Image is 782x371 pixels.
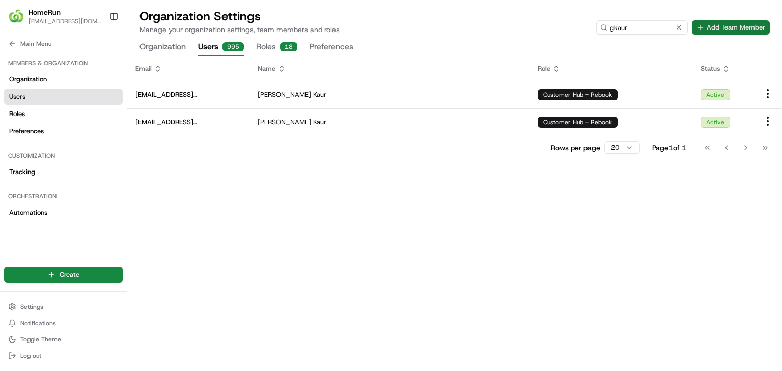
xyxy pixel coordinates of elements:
button: Add Team Member [692,20,770,35]
span: Organization [9,75,47,84]
img: 1736555255976-a54dd68f-1ca7-489b-9aae-adbdc363a1c4 [10,97,29,116]
div: Members & Organization [4,55,123,71]
div: Status [701,64,745,73]
div: 995 [222,42,244,51]
span: [EMAIL_ADDRESS][DOMAIN_NAME] [135,118,241,127]
div: Customer Hub - Rebook [538,117,618,128]
a: 📗Knowledge Base [6,144,82,162]
div: Page 1 of 1 [652,142,686,153]
span: [PERSON_NAME] [258,118,311,127]
h1: Organization Settings [139,8,340,24]
button: Log out [4,349,123,363]
span: Toggle Theme [20,335,61,344]
img: HomeRun [8,8,24,24]
span: [PERSON_NAME] [258,90,311,99]
div: 18 [280,42,297,51]
div: 📗 [10,149,18,157]
a: Preferences [4,123,123,139]
button: Settings [4,300,123,314]
div: 💻 [86,149,94,157]
p: Manage your organization settings, team members and roles [139,24,340,35]
button: Start new chat [173,100,185,112]
span: Settings [20,303,43,311]
button: [EMAIL_ADDRESS][DOMAIN_NAME] [29,17,101,25]
button: Roles [256,39,297,56]
span: Create [60,270,79,279]
p: Welcome 👋 [10,41,185,57]
span: API Documentation [96,148,163,158]
span: Kaur [313,90,326,99]
span: Roles [9,109,25,119]
div: Active [701,117,730,128]
button: Main Menu [4,37,123,51]
a: Powered byPylon [72,172,123,180]
a: Organization [4,71,123,88]
button: Users [198,39,244,56]
button: Organization [139,39,186,56]
button: HomeRun [29,7,61,17]
span: Users [9,92,25,101]
a: Roles [4,106,123,122]
div: Role [538,64,684,73]
div: Customization [4,148,123,164]
div: Customer Hub - Rebook [538,89,618,100]
p: Rows per page [551,142,600,153]
span: Log out [20,352,41,360]
span: Knowledge Base [20,148,78,158]
input: Clear [26,66,168,76]
input: Search users [596,20,688,35]
div: Name [258,64,521,73]
span: Pylon [101,173,123,180]
div: Email [135,64,241,73]
a: 💻API Documentation [82,144,167,162]
span: Main Menu [20,40,51,48]
img: Nash [10,10,31,31]
button: Preferences [310,39,353,56]
button: Toggle Theme [4,332,123,347]
div: We're available if you need us! [35,107,129,116]
span: Preferences [9,127,44,136]
span: [EMAIL_ADDRESS][DOMAIN_NAME] [135,90,241,99]
span: Notifications [20,319,56,327]
div: Active [701,89,730,100]
span: Automations [9,208,47,217]
button: HomeRunHomeRun[EMAIL_ADDRESS][DOMAIN_NAME] [4,4,105,28]
div: Start new chat [35,97,167,107]
span: Kaur [313,118,326,127]
span: Tracking [9,167,35,177]
a: Automations [4,205,123,221]
a: Users [4,89,123,105]
div: Orchestration [4,188,123,205]
button: Create [4,267,123,283]
button: Notifications [4,316,123,330]
a: Tracking [4,164,123,180]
